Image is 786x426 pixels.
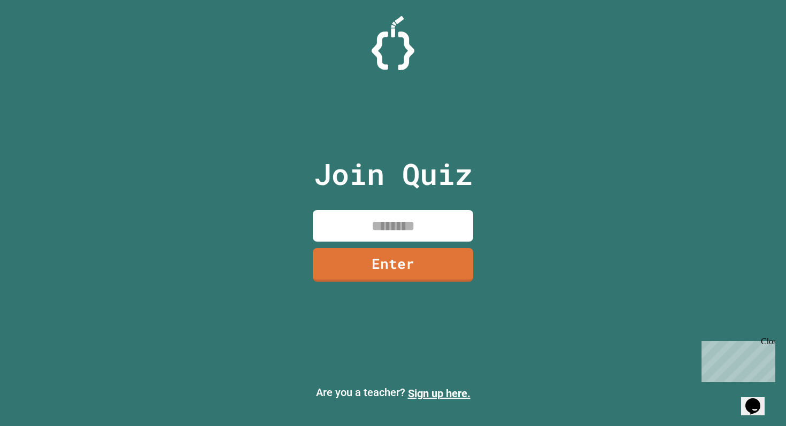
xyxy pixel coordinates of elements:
[408,387,471,400] a: Sign up here.
[4,4,74,68] div: Chat with us now!Close
[741,383,775,415] iframe: chat widget
[9,384,777,401] p: Are you a teacher?
[372,16,414,70] img: Logo.svg
[313,248,473,282] a: Enter
[697,337,775,382] iframe: chat widget
[314,152,473,196] p: Join Quiz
